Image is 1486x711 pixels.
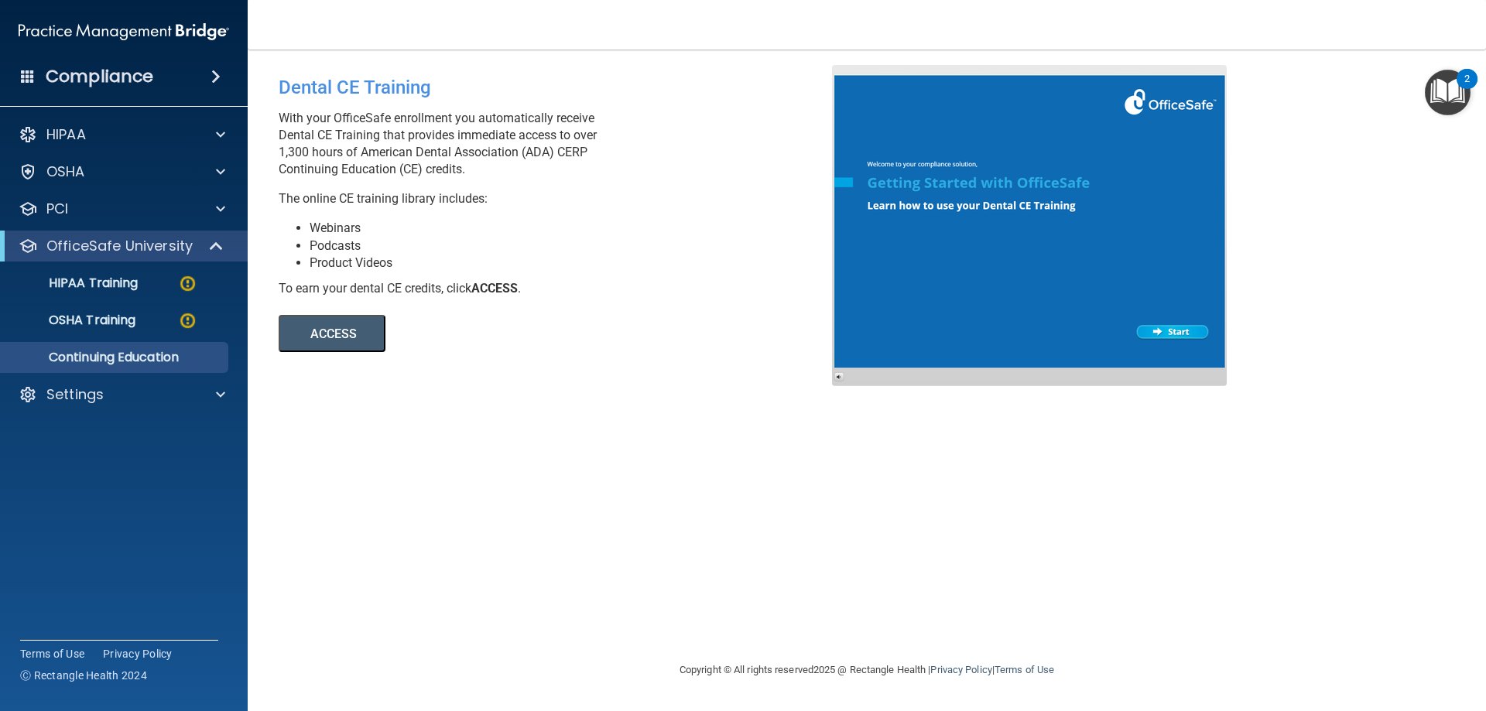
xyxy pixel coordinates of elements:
li: Webinars [310,220,844,237]
img: warning-circle.0cc9ac19.png [178,274,197,293]
b: ACCESS [471,281,518,296]
div: Dental CE Training [279,65,844,110]
img: warning-circle.0cc9ac19.png [178,311,197,330]
a: ACCESS [279,329,702,340]
div: To earn your dental CE credits, click . [279,280,844,297]
img: PMB logo [19,16,229,47]
p: OSHA [46,162,85,181]
p: OSHA Training [10,313,135,328]
a: OfficeSafe University [19,237,224,255]
a: Settings [19,385,225,404]
div: Copyright © All rights reserved 2025 @ Rectangle Health | | [584,645,1149,695]
p: HIPAA Training [10,275,138,291]
p: Settings [46,385,104,404]
button: Open Resource Center, 2 new notifications [1425,70,1471,115]
p: The online CE training library includes: [279,190,844,207]
a: OSHA [19,162,225,181]
iframe: Drift Widget Chat Controller [1218,602,1467,664]
button: ACCESS [279,315,385,352]
p: OfficeSafe University [46,237,193,255]
a: PCI [19,200,225,218]
a: Terms of Use [995,664,1054,675]
a: Privacy Policy [103,646,173,661]
p: HIPAA [46,125,86,144]
a: Terms of Use [20,646,84,661]
p: Continuing Education [10,350,221,365]
p: With your OfficeSafe enrollment you automatically receive Dental CE Training that provides immedi... [279,110,844,178]
li: Podcasts [310,238,844,255]
div: 2 [1464,79,1470,99]
li: Product Videos [310,255,844,272]
a: HIPAA [19,125,225,144]
h4: Compliance [46,66,153,87]
span: Ⓒ Rectangle Health 2024 [20,668,147,683]
p: PCI [46,200,68,218]
a: Privacy Policy [930,664,991,675]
